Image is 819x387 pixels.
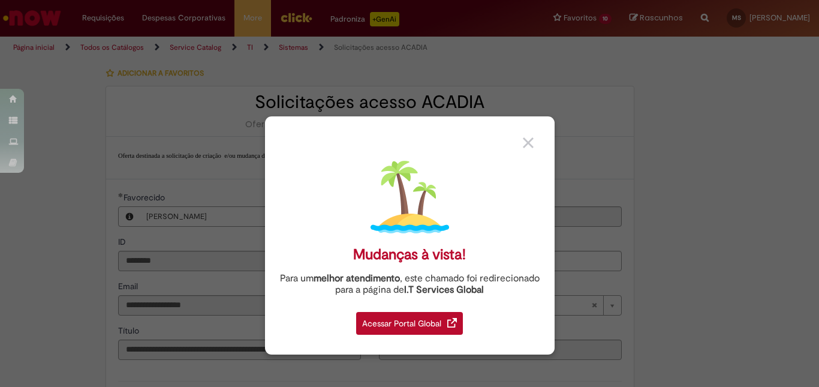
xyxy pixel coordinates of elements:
[404,277,484,296] a: I.T Services Global
[353,246,466,263] div: Mudanças à vista!
[447,318,457,328] img: redirect_link.png
[356,305,463,335] a: Acessar Portal Global
[371,158,449,236] img: island.png
[274,273,546,296] div: Para um , este chamado foi redirecionado para a página de
[356,312,463,335] div: Acessar Portal Global
[523,137,534,148] img: close_button_grey.png
[314,272,400,284] strong: melhor atendimento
